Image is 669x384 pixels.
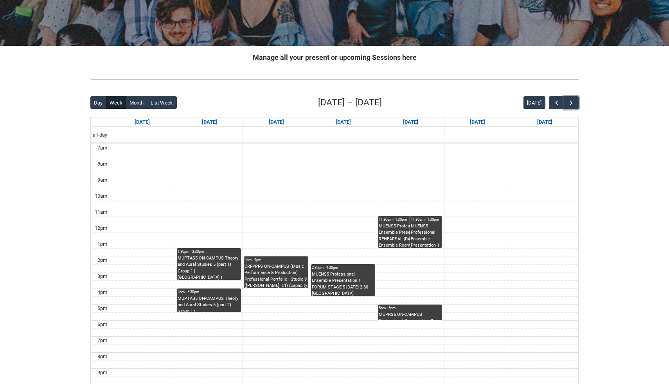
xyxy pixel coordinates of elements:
[93,224,109,232] div: 12pm
[334,117,352,127] a: Go to September 17, 2025
[549,96,564,109] button: Previous Week
[564,96,579,109] button: Next Week
[379,223,441,248] div: MUENS5 Professional Ensemble Presentation 1 REHEARSAL [DATE] 11:30- | Ensemble Room 5 ([GEOGRAPHI...
[245,263,307,288] div: CRFPPFS ON-CAMPUS (Music Performance & Production) Professional Portfolio | Studio 9 ([PERSON_NAM...
[401,117,420,127] a: Go to September 18, 2025
[96,176,109,184] div: 9am
[245,257,307,263] div: 2pm - 4pm
[267,117,286,127] a: Go to September 16, 2025
[178,255,240,280] div: MUPTAS5 ON-CAMPUS Theory and Aural Studies 5 (part 1) Group 1 | [GEOGRAPHIC_DATA].) (capacity x20...
[200,117,219,127] a: Go to September 15, 2025
[96,240,109,248] div: 1pm
[468,117,487,127] a: Go to September 19, 2025
[411,223,441,248] div: MUENS5 Professional Ensemble Presentation 1 REHEARSAL [DATE] 11:30- | Ensemble Room 6 ([GEOGRAPHI...
[379,217,441,222] div: 11:30am - 1:30pm
[147,96,177,109] button: List Week
[178,249,240,254] div: 1:30pm - 3:30pm
[90,75,579,83] img: REDU_GREY_LINE
[536,117,554,127] a: Go to September 20, 2025
[93,192,109,200] div: 10am
[411,217,441,222] div: 11:30am - 1:30pm
[96,369,109,377] div: 9pm
[523,96,545,109] button: [DATE]
[379,312,441,320] div: MUPRS6 ON-CAMPUS Professional Presentation 2 INSTRUMENTAL WORKSHOP THU 5:00 | [GEOGRAPHIC_DATA] (...
[318,96,382,109] h2: [DATE] – [DATE]
[312,265,374,270] div: 2:30pm - 4:30pm
[93,208,109,216] div: 11am
[96,288,109,296] div: 4pm
[96,160,109,168] div: 8am
[178,289,240,295] div: 4pm - 5:30pm
[178,296,240,312] div: MUPTAS5 ON-CAMPUS Theory and Aural Studies 5 (part 2) Group 1 | [GEOGRAPHIC_DATA].) (capacity x20...
[91,131,109,139] span: all-day
[96,337,109,344] div: 7pm
[96,272,109,280] div: 3pm
[312,271,374,296] div: MUENS5 Professional Ensemble Presentation 1 FORUM STAGE 5 [DATE] 2:30- | [GEOGRAPHIC_DATA] ([GEOG...
[126,96,147,109] button: Month
[90,96,106,109] button: Day
[379,305,441,311] div: 5pm - 6pm
[96,305,109,312] div: 5pm
[96,321,109,328] div: 6pm
[96,353,109,361] div: 8pm
[96,144,109,152] div: 7am
[90,52,579,63] h2: Manage all your present or upcoming Sessions here
[96,256,109,264] div: 2pm
[106,96,126,109] button: Week
[133,117,151,127] a: Go to September 14, 2025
